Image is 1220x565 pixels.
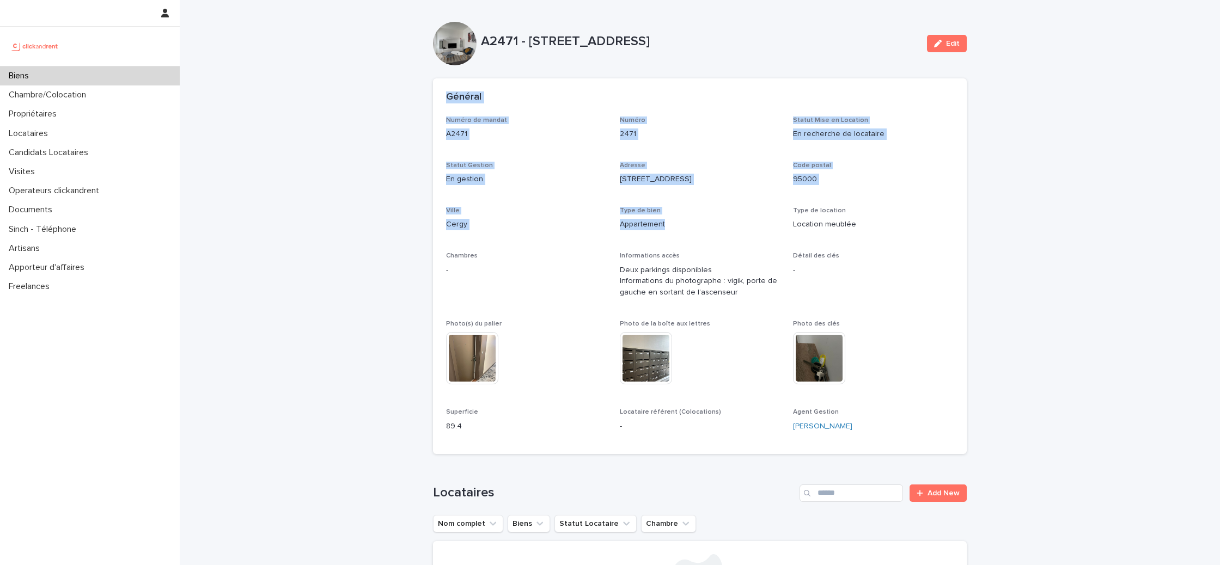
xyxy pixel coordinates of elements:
span: Informations accès [620,253,680,259]
span: Photo de la boîte aux lettres [620,321,710,327]
a: Add New [910,484,967,502]
p: Visites [4,167,44,177]
p: Biens [4,71,38,81]
p: Deux parkings disponibles Informations du photographe : vigik, porte de gauche en sortant de l’as... [620,265,780,298]
span: Edit [946,40,960,47]
p: Freelances [4,281,58,292]
a: [PERSON_NAME] [793,421,852,432]
p: Apporteur d'affaires [4,262,93,273]
h2: Général [446,91,481,103]
span: Chambres [446,253,478,259]
p: Appartement [620,219,780,230]
p: - [446,265,607,276]
p: 89.4 [446,421,607,432]
p: 95000 [793,174,954,185]
p: A2471 [446,128,607,140]
p: Sinch - Téléphone [4,224,85,235]
p: [STREET_ADDRESS] [620,174,780,185]
button: Nom complet [433,515,503,532]
span: Code postal [793,162,831,169]
button: Biens [508,515,550,532]
p: Cergy [446,219,607,230]
img: UCB0brd3T0yccxBKYDjQ [9,35,62,57]
span: Numéro de mandat [446,117,507,124]
p: En recherche de locataire [793,128,954,140]
button: Edit [927,35,967,52]
span: Add New [928,489,960,497]
span: Ville [446,207,460,214]
span: Détail des clés [793,253,839,259]
span: Statut Gestion [446,162,493,169]
p: Location meublée [793,219,954,230]
span: Photo(s) du palier [446,321,502,327]
p: - [793,265,954,276]
p: Candidats Locataires [4,148,97,158]
p: Locataires [4,128,57,139]
span: Type de location [793,207,846,214]
button: Chambre [641,515,696,532]
p: - [620,421,780,432]
p: Artisans [4,243,48,254]
p: A2471 - [STREET_ADDRESS] [481,34,918,50]
span: Agent Gestion [793,409,839,415]
button: Statut Locataire [554,515,637,532]
span: Statut Mise en Location [793,117,868,124]
span: Type de bien [620,207,661,214]
p: Operateurs clickandrent [4,186,108,196]
input: Search [800,484,903,502]
p: Propriétaires [4,109,65,119]
p: En gestion [446,174,607,185]
span: Locataire référent (Colocations) [620,409,721,415]
span: Superficie [446,409,478,415]
p: Chambre/Colocation [4,90,95,100]
p: Documents [4,205,61,215]
span: Photo des clés [793,321,840,327]
span: Adresse [620,162,645,169]
h1: Locataires [433,485,795,501]
span: Numéro [620,117,645,124]
p: 2471 [620,128,780,140]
